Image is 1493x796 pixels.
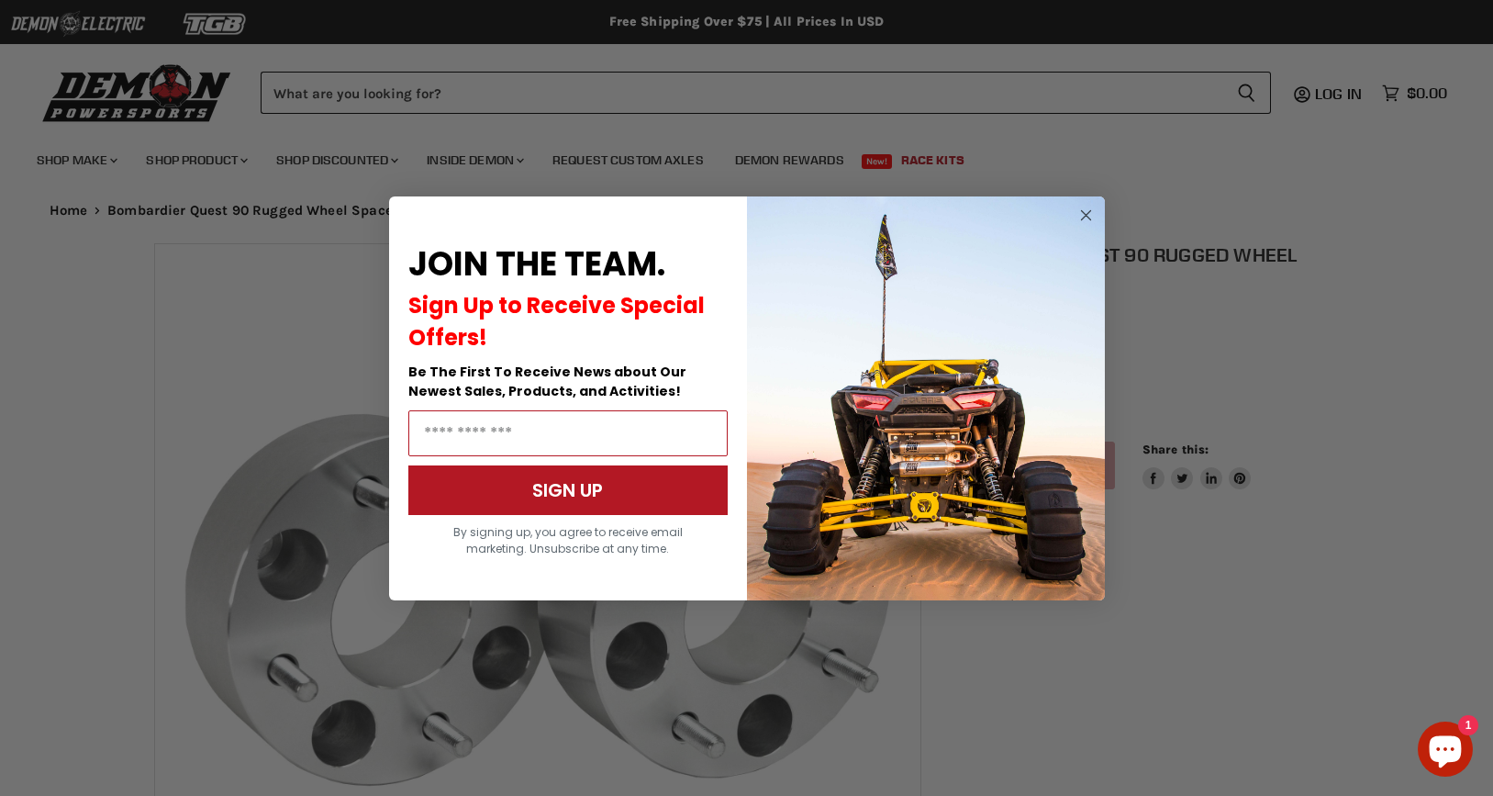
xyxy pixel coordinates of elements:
input: Email Address [408,410,728,456]
button: Close dialog [1075,204,1097,227]
img: a9095488-b6e7-41ba-879d-588abfab540b.jpeg [747,196,1105,600]
button: SIGN UP [408,465,728,515]
span: By signing up, you agree to receive email marketing. Unsubscribe at any time. [453,524,683,556]
span: JOIN THE TEAM. [408,241,665,287]
inbox-online-store-chat: Shopify online store chat [1412,722,1478,781]
span: Be The First To Receive News about Our Newest Sales, Products, and Activities! [408,363,686,400]
span: Sign Up to Receive Special Offers! [408,290,705,353]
